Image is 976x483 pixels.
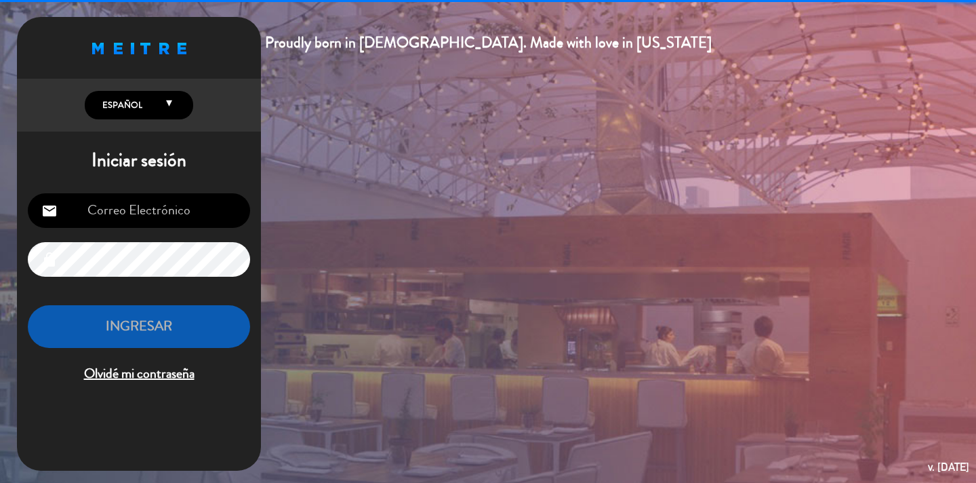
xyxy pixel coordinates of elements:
[928,458,969,476] div: v. [DATE]
[99,98,142,112] span: Español
[41,252,58,268] i: lock
[28,363,250,385] span: Olvidé mi contraseña
[28,193,250,228] input: Correo Electrónico
[17,149,261,172] h1: Iniciar sesión
[41,203,58,219] i: email
[28,305,250,348] button: INGRESAR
